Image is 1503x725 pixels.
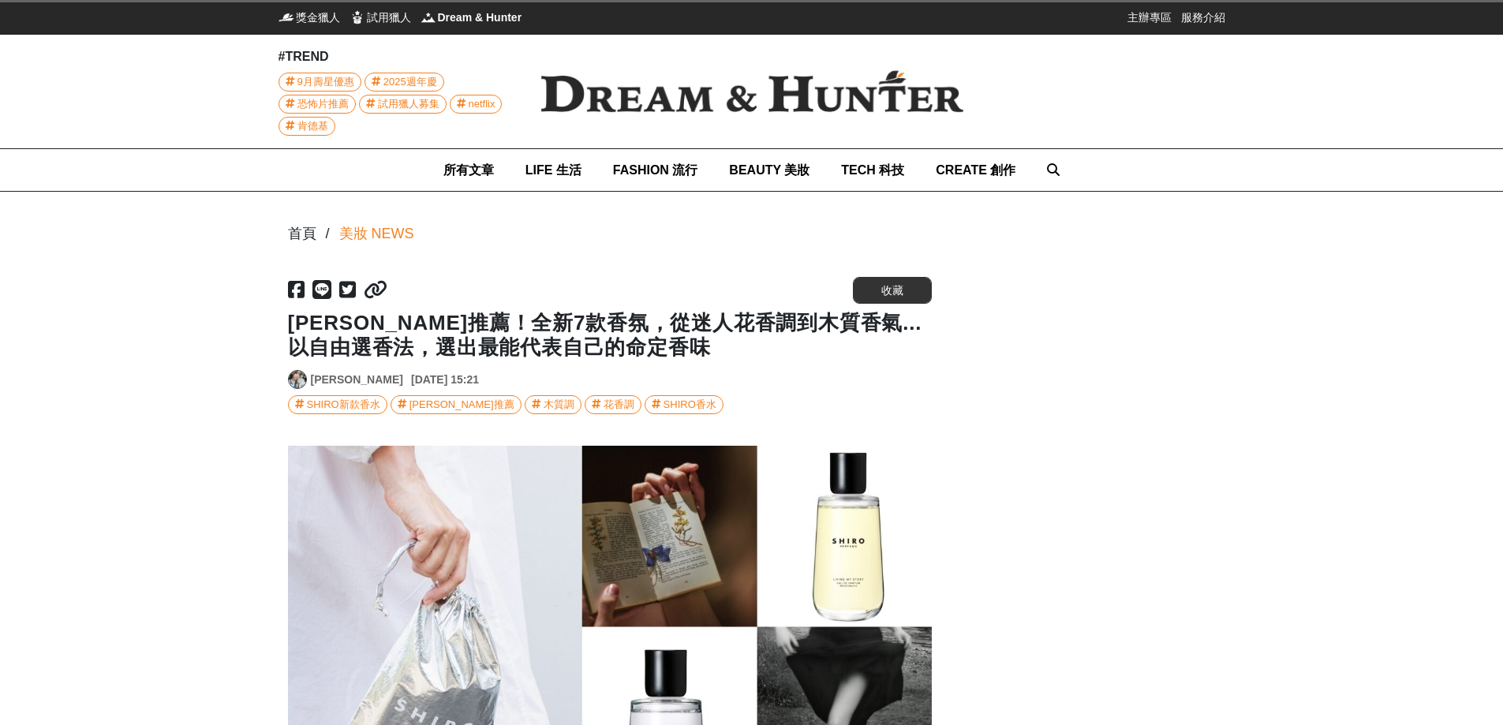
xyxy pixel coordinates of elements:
div: / [326,223,330,245]
div: 木質調 [544,396,574,413]
a: LIFE 生活 [525,149,581,191]
a: 2025週年慶 [365,73,444,92]
a: 試用獵人試用獵人 [350,9,411,25]
a: 肯德基 [279,117,335,136]
a: [PERSON_NAME]推薦 [391,395,522,414]
img: 試用獵人 [350,9,365,25]
span: netflix [469,95,495,113]
img: 獎金獵人 [279,9,294,25]
span: Dream & Hunter [438,9,522,25]
div: [DATE] 15:21 [411,372,479,388]
h1: [PERSON_NAME]推薦！全新7款香氛，從迷人花香調到木質香氣...以自由選香法，選出最能代表自己的命定香味 [288,311,932,360]
img: Dream & Hunter [421,9,436,25]
div: [PERSON_NAME]推薦 [409,396,514,413]
button: 收藏 [853,277,932,304]
a: Dream & HunterDream & Hunter [421,9,522,25]
a: 木質調 [525,395,581,414]
a: [PERSON_NAME] [311,372,403,388]
span: CREATE 創作 [936,163,1015,177]
span: LIFE 生活 [525,163,581,177]
span: 恐怖片推薦 [297,95,349,113]
span: 9月壽星優惠 [297,73,354,91]
span: 獎金獵人 [296,9,340,25]
a: BEAUTY 美妝 [729,149,809,191]
a: TECH 科技 [841,149,904,191]
a: FASHION 流行 [613,149,698,191]
span: BEAUTY 美妝 [729,163,809,177]
a: 主辦專區 [1127,9,1172,25]
div: 花香調 [604,396,634,413]
span: 試用獵人募集 [378,95,439,113]
span: FASHION 流行 [613,163,698,177]
img: Dream & Hunter [515,45,989,138]
a: SHIRO香水 [645,395,723,414]
span: 肯德基 [297,118,328,135]
a: 9月壽星優惠 [279,73,361,92]
a: 試用獵人募集 [359,95,447,114]
span: 所有文章 [443,163,494,177]
a: SHIRO新款香水 [288,395,387,414]
a: netflix [450,95,503,114]
span: 試用獵人 [367,9,411,25]
a: 美妝 NEWS [339,223,414,245]
a: Avatar [288,370,307,389]
div: 首頁 [288,223,316,245]
img: Avatar [289,371,306,388]
div: SHIRO新款香水 [307,396,380,413]
a: 恐怖片推薦 [279,95,356,114]
a: CREATE 創作 [936,149,1015,191]
span: 2025週年慶 [383,73,437,91]
div: #TREND [279,47,515,66]
a: 花香調 [585,395,641,414]
div: SHIRO香水 [664,396,716,413]
a: 獎金獵人獎金獵人 [279,9,340,25]
a: 所有文章 [443,149,494,191]
span: TECH 科技 [841,163,904,177]
a: 服務介紹 [1181,9,1225,25]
